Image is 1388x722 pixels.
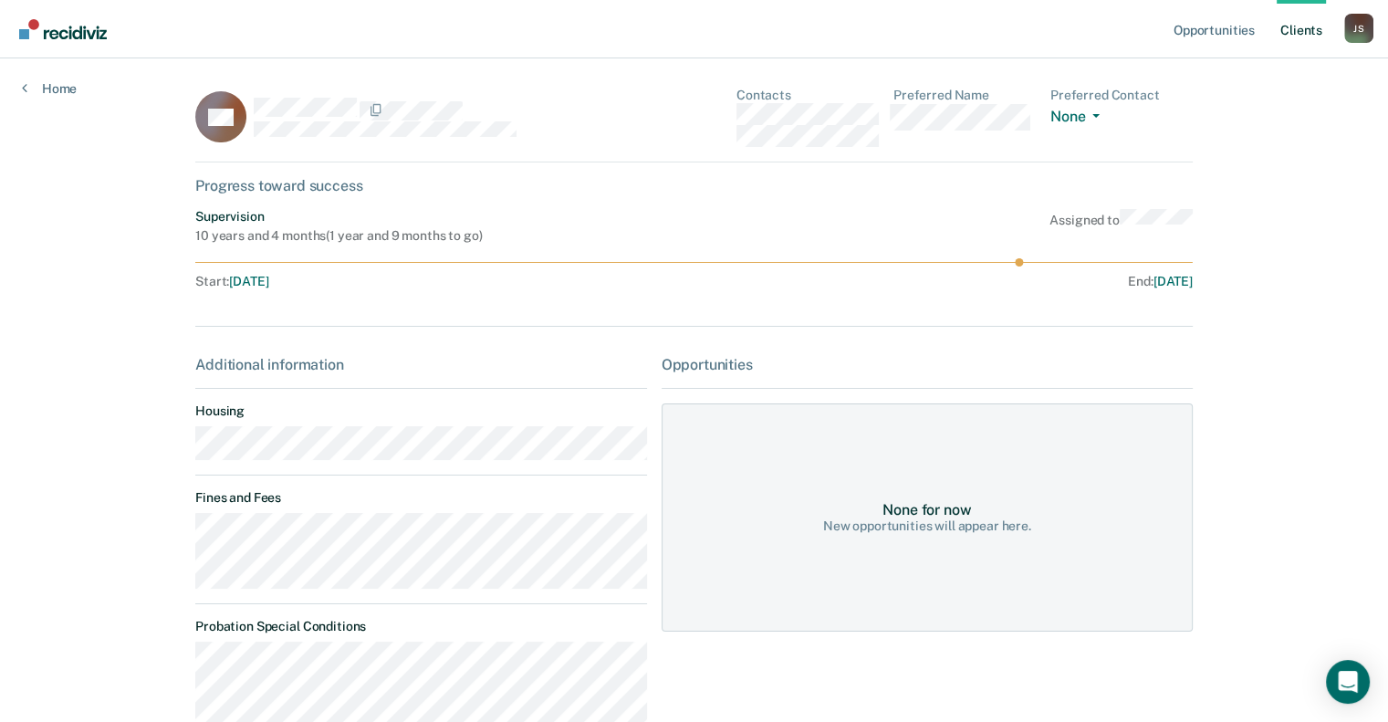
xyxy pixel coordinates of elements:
div: J S [1344,14,1373,43]
div: Progress toward success [195,177,1193,194]
div: 10 years and 4 months ( 1 year and 9 months to go ) [195,228,482,244]
dt: Preferred Contact [1050,88,1193,103]
img: Recidiviz [19,19,107,39]
div: End : [702,274,1193,289]
span: [DATE] [229,274,268,288]
dt: Fines and Fees [195,490,647,506]
div: Start : [195,274,694,289]
button: None [1050,108,1107,129]
dt: Probation Special Conditions [195,619,647,634]
a: Home [22,80,77,97]
dt: Contacts [736,88,879,103]
div: Supervision [195,209,482,225]
div: Opportunities [662,356,1193,373]
span: [DATE] [1153,274,1193,288]
div: None for now [882,501,971,518]
div: Additional information [195,356,647,373]
div: Assigned to [1049,209,1193,244]
dt: Preferred Name [893,88,1036,103]
div: New opportunities will appear here. [823,518,1031,534]
button: Profile dropdown button [1344,14,1373,43]
div: Open Intercom Messenger [1326,660,1370,704]
dt: Housing [195,403,647,419]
